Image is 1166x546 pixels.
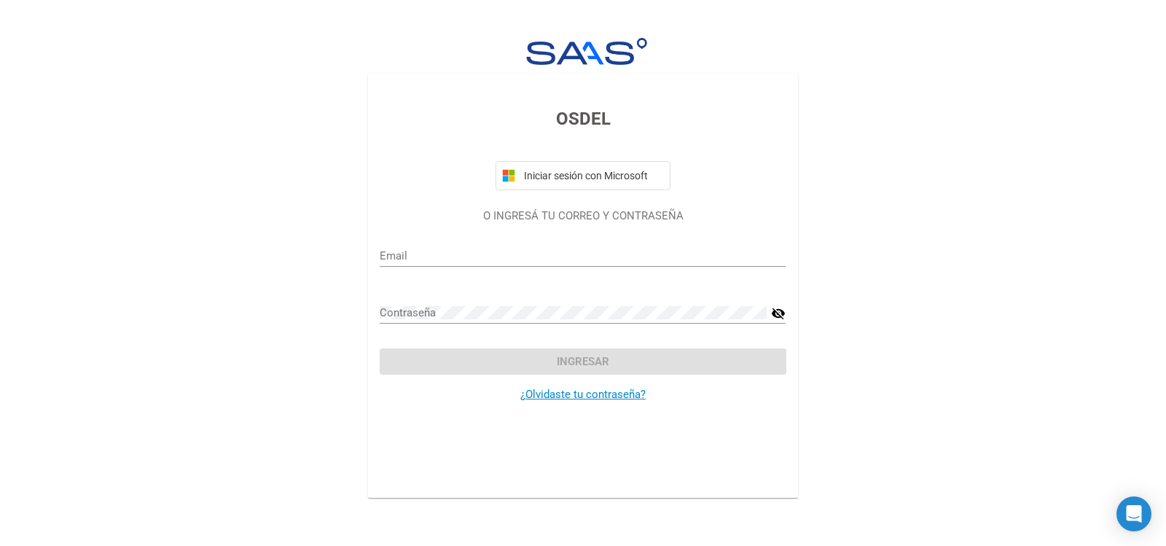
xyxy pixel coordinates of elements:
[380,208,786,225] p: O INGRESÁ TU CORREO Y CONTRASEÑA
[521,170,664,182] span: Iniciar sesión con Microsoft
[1116,496,1151,531] div: Open Intercom Messenger
[771,305,786,322] mat-icon: visibility_off
[380,348,786,375] button: Ingresar
[557,355,609,368] span: Ingresar
[496,161,670,190] button: Iniciar sesión con Microsoft
[380,106,786,132] h3: OSDEL
[520,388,646,401] a: ¿Olvidaste tu contraseña?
